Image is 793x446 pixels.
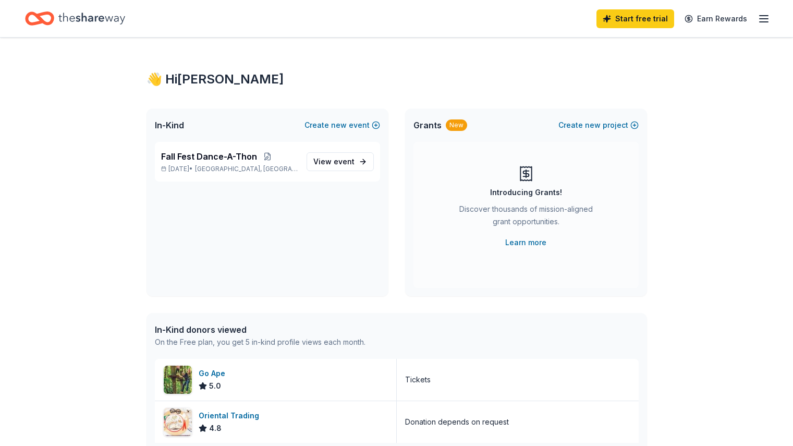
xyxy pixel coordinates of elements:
[209,422,222,435] span: 4.8
[147,71,647,88] div: 👋 Hi [PERSON_NAME]
[313,155,355,168] span: View
[331,119,347,131] span: new
[164,366,192,394] img: Image for Go Ape
[155,336,365,348] div: On the Free plan, you get 5 in-kind profile views each month.
[585,119,601,131] span: new
[558,119,639,131] button: Createnewproject
[505,236,546,249] a: Learn more
[405,416,509,428] div: Donation depends on request
[596,9,674,28] a: Start free trial
[413,119,442,131] span: Grants
[334,157,355,166] span: event
[155,119,184,131] span: In-Kind
[209,380,221,392] span: 5.0
[455,203,597,232] div: Discover thousands of mission-aligned grant opportunities.
[155,323,365,336] div: In-Kind donors viewed
[164,408,192,436] img: Image for Oriental Trading
[195,165,298,173] span: [GEOGRAPHIC_DATA], [GEOGRAPHIC_DATA]
[161,165,298,173] p: [DATE] •
[307,152,374,171] a: View event
[199,409,263,422] div: Oriental Trading
[25,6,125,31] a: Home
[405,373,431,386] div: Tickets
[446,119,467,131] div: New
[678,9,753,28] a: Earn Rewards
[199,367,229,380] div: Go Ape
[304,119,380,131] button: Createnewevent
[490,186,562,199] div: Introducing Grants!
[161,150,257,163] span: Fall Fest Dance-A-Thon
